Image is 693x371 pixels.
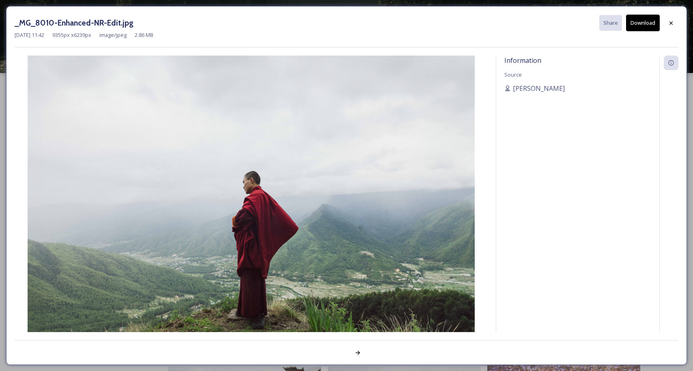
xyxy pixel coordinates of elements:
[626,15,660,31] button: Download
[99,31,127,39] span: image/jpeg
[52,31,91,39] span: 9355 px x 6239 px
[15,56,488,354] img: _MG_8010-Enhanced-NR-Edit.jpg
[15,31,44,39] span: [DATE] 11:42
[504,56,541,65] span: Information
[15,17,133,29] h3: _MG_8010-Enhanced-NR-Edit.jpg
[599,15,622,31] button: Share
[513,84,565,93] span: [PERSON_NAME]
[504,71,522,78] span: Source
[135,31,153,39] span: 2.86 MB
